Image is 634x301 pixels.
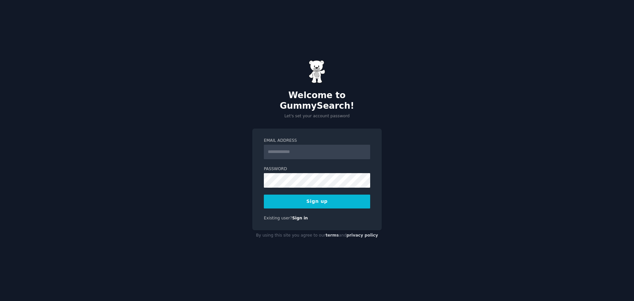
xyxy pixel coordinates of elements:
[309,60,325,83] img: Gummy Bear
[346,233,378,238] a: privacy policy
[252,90,382,111] h2: Welcome to GummySearch!
[264,195,370,208] button: Sign up
[292,216,308,220] a: Sign in
[264,166,370,172] label: Password
[252,230,382,241] div: By using this site you agree to our and
[264,216,292,220] span: Existing user?
[252,113,382,119] p: Let's set your account password
[326,233,339,238] a: terms
[264,138,370,144] label: Email Address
